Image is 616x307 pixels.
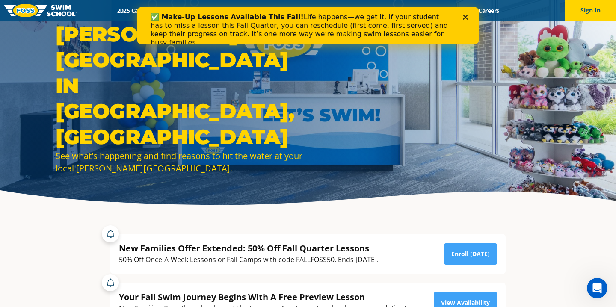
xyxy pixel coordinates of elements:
a: 2025 Calendar [110,6,163,15]
div: 50% Off Once-A-Week Lessons or Fall Camps with code FALLFOSS50. Ends [DATE]. [119,254,379,266]
a: About [PERSON_NAME] [274,6,354,15]
a: Careers [471,6,506,15]
a: Swim Like [PERSON_NAME] [353,6,444,15]
a: Blog [444,6,471,15]
iframe: Intercom live chat banner [137,7,479,44]
h1: [PERSON_NAME][GEOGRAPHIC_DATA] in [GEOGRAPHIC_DATA], [GEOGRAPHIC_DATA] [56,21,304,150]
img: FOSS Swim School Logo [4,4,77,17]
iframe: Intercom live chat [587,278,607,298]
a: Swim Path® Program [199,6,274,15]
a: Enroll [DATE] [444,243,497,265]
div: Close [326,8,335,13]
div: Your Fall Swim Journey Begins With A Free Preview Lesson [119,291,406,303]
div: New Families Offer Extended: 50% Off Fall Quarter Lessons [119,242,379,254]
a: Schools [163,6,199,15]
div: Life happens—we get it. If your student has to miss a lesson this Fall Quarter, you can reschedul... [14,6,315,40]
div: See what's happening and find reasons to hit the water at your local [PERSON_NAME][GEOGRAPHIC_DATA]. [56,150,304,174]
b: ✅ Make-Up Lessons Available This Fall! [14,6,167,14]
